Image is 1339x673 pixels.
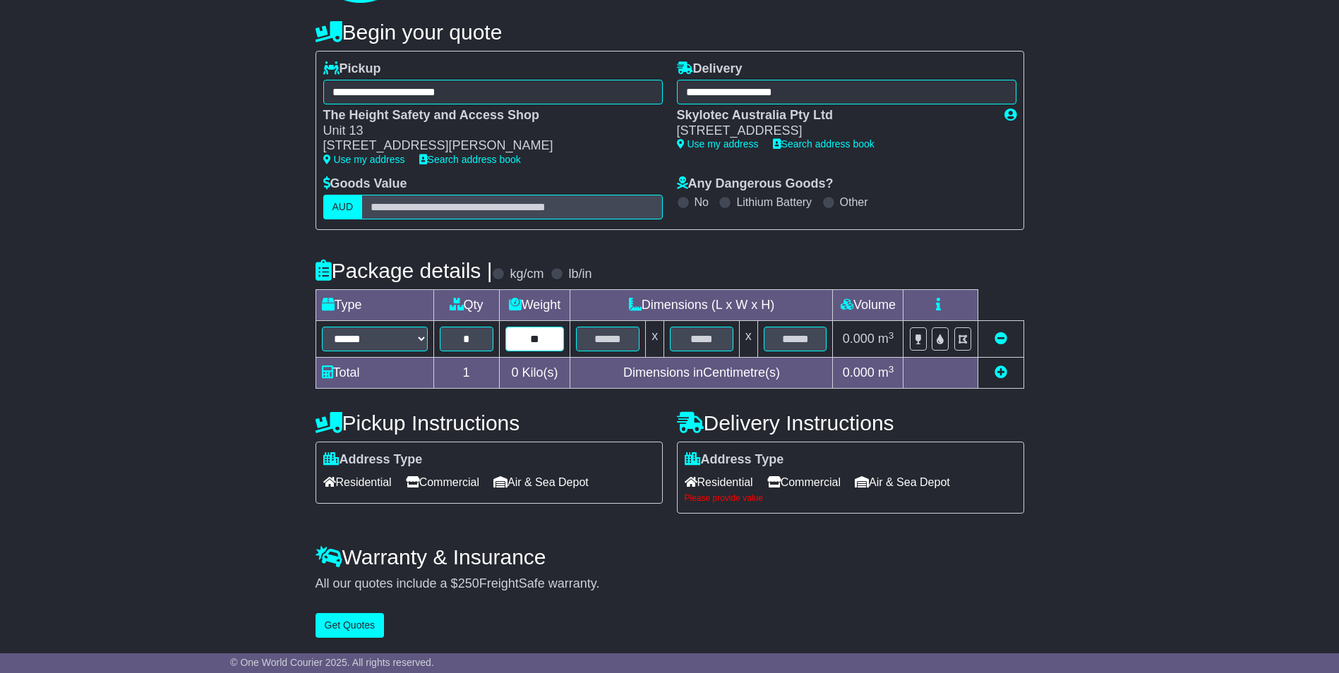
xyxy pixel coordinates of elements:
[316,576,1024,592] div: All our quotes include a $ FreightSafe warranty.
[323,195,363,219] label: AUD
[406,471,479,493] span: Commercial
[493,471,589,493] span: Air & Sea Depot
[889,364,894,375] sup: 3
[646,321,664,358] td: x
[323,471,392,493] span: Residential
[316,358,433,389] td: Total
[685,471,753,493] span: Residential
[323,138,649,154] div: [STREET_ADDRESS][PERSON_NAME]
[843,332,875,346] span: 0.000
[677,123,990,139] div: [STREET_ADDRESS]
[323,61,381,77] label: Pickup
[499,290,570,321] td: Weight
[677,108,990,123] div: Skylotec Australia Pty Ltd
[570,290,833,321] td: Dimensions (L x W x H)
[695,195,709,209] label: No
[995,365,1007,380] a: Add new item
[316,613,385,638] button: Get Quotes
[323,154,405,165] a: Use my address
[419,154,521,165] a: Search address book
[736,195,812,209] label: Lithium Battery
[833,290,903,321] td: Volume
[878,365,894,380] span: m
[316,545,1024,569] h4: Warranty & Insurance
[677,61,743,77] label: Delivery
[433,290,499,321] td: Qty
[458,576,479,590] span: 250
[316,20,1024,44] h4: Begin your quote
[323,176,407,192] label: Goods Value
[677,138,759,150] a: Use my address
[677,176,834,192] label: Any Dangerous Goods?
[316,290,433,321] td: Type
[855,471,950,493] span: Air & Sea Depot
[499,358,570,389] td: Kilo(s)
[995,332,1007,346] a: Remove this item
[510,267,544,282] label: kg/cm
[323,123,649,139] div: Unit 13
[773,138,875,150] a: Search address book
[511,365,518,380] span: 0
[685,452,784,468] label: Address Type
[767,471,841,493] span: Commercial
[843,365,875,380] span: 0.000
[323,108,649,123] div: The Height Safety and Access Shop
[230,657,434,668] span: © One World Courier 2025. All rights reserved.
[316,411,663,435] h4: Pickup Instructions
[433,358,499,389] td: 1
[316,259,493,282] h4: Package details |
[568,267,592,282] label: lb/in
[677,411,1024,435] h4: Delivery Instructions
[739,321,757,358] td: x
[323,452,423,468] label: Address Type
[889,330,894,341] sup: 3
[570,358,833,389] td: Dimensions in Centimetre(s)
[840,195,868,209] label: Other
[878,332,894,346] span: m
[685,493,1016,503] div: Please provide value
